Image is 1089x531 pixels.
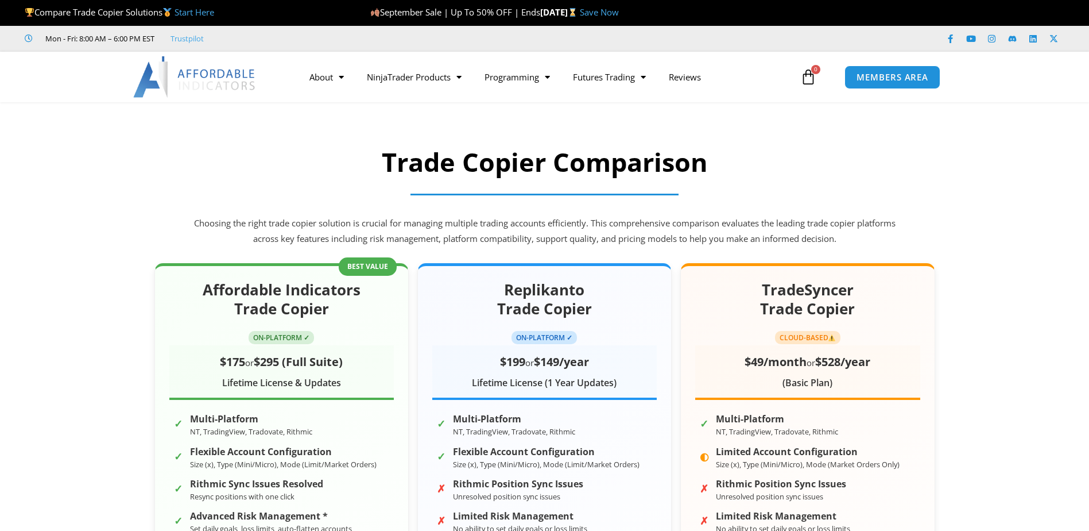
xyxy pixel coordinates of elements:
[220,354,245,370] span: $175
[25,6,214,18] span: Compare Trade Copier Solutions
[511,331,577,344] span: ON-PLATFORM ✓
[249,331,314,344] span: ON-PLATFORM ✓
[716,479,846,490] strong: Rithmic Position Sync Issues
[745,354,807,370] span: $49/month
[815,354,870,370] span: $528/year
[700,414,710,425] span: ✓
[190,491,294,502] small: Resync positions with one click
[716,459,900,470] small: Size (x), Type (Mini/Micro), Mode (Market Orders Only)
[190,447,377,457] strong: Flexible Account Configuration
[190,459,377,470] small: Size (x), Type (Mini/Micro), Mode (Limit/Market Orders)
[453,414,575,425] strong: Multi-Platform
[370,6,540,18] span: September Sale | Up To 50% OFF | Ends
[540,6,580,18] strong: [DATE]
[190,511,352,522] strong: Advanced Risk Management *
[695,351,920,372] div: or
[169,375,394,392] div: Lifetime License & Updates
[174,511,184,522] span: ✓
[298,64,355,90] a: About
[783,60,834,94] a: 0
[716,414,838,425] strong: Multi-Platform
[811,65,820,74] span: 0
[716,491,823,502] small: Unresolved position sync issues
[561,64,657,90] a: Futures Trading
[844,66,940,89] a: MEMBERS AREA
[169,351,394,372] div: or
[254,354,343,370] span: $295 (Full Suite)
[453,491,560,502] small: Unresolved position sync issues
[716,511,850,522] strong: Limited Risk Management
[695,280,920,320] h2: TradeSyncer Trade Copier
[174,447,184,457] span: ✓
[355,64,473,90] a: NinjaTrader Products
[190,414,312,425] strong: Multi-Platform
[700,447,710,457] span: ◐
[25,8,34,17] img: 🏆
[700,511,710,522] span: ✗
[133,56,257,98] img: LogoAI | Affordable Indicators – NinjaTrader
[169,280,394,320] h2: Affordable Indicators Trade Copier
[437,447,447,457] span: ✓
[437,511,447,522] span: ✗
[437,414,447,425] span: ✓
[453,459,640,470] small: Size (x), Type (Mini/Micro), Mode (Limit/Market Orders)
[534,354,589,370] span: $149/year
[174,479,184,490] span: ✓
[175,6,214,18] a: Start Here
[857,73,928,82] span: MEMBERS AREA
[775,331,841,344] span: CLOUD-BASED
[657,64,712,90] a: Reviews
[453,479,583,490] strong: Rithmic Position Sync Issues
[170,32,204,45] a: Trustpilot
[453,426,575,437] small: NT, TradingView, Tradovate, Rithmic
[371,8,379,17] img: 🍂
[42,32,154,45] span: Mon - Fri: 8:00 AM – 6:00 PM EST
[192,216,898,248] p: Choosing the right trade copier solution is crucial for managing multiple trading accounts effici...
[716,426,838,437] small: NT, TradingView, Tradovate, Rithmic
[453,511,587,522] strong: Limited Risk Management
[190,426,312,437] small: NT, TradingView, Tradovate, Rithmic
[432,280,657,320] h2: Replikanto Trade Copier
[568,8,577,17] img: ⌛
[432,375,657,392] div: Lifetime License (1 Year Updates)
[716,447,900,457] strong: Limited Account Configuration
[432,351,657,372] div: or
[695,375,920,392] div: (Basic Plan)
[453,447,640,457] strong: Flexible Account Configuration
[174,414,184,425] span: ✓
[500,354,525,370] span: $199
[298,64,797,90] nav: Menu
[192,145,898,179] h2: Trade Copier Comparison
[700,479,710,490] span: ✗
[473,64,561,90] a: Programming
[437,479,447,490] span: ✗
[163,8,172,17] img: 🥇
[190,479,323,490] strong: Rithmic Sync Issues Resolved
[828,334,835,341] img: ⚠
[580,6,619,18] a: Save Now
